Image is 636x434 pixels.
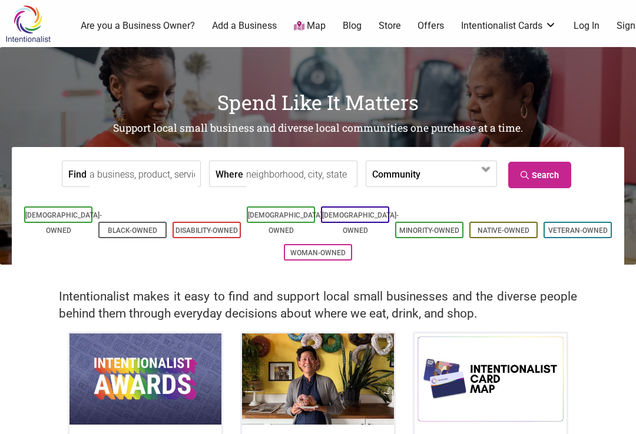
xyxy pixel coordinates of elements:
a: [DEMOGRAPHIC_DATA]-Owned [25,211,102,235]
a: Native-Owned [478,226,529,235]
h2: Intentionalist makes it easy to find and support local small businesses and the diverse people be... [59,288,577,322]
a: [DEMOGRAPHIC_DATA]-Owned [248,211,324,235]
a: Veteran-Owned [548,226,608,235]
a: Minority-Owned [399,226,459,235]
input: a business, product, service [90,161,197,188]
a: Disability-Owned [175,226,238,235]
img: King Donuts - Hong Chhuor [242,333,394,425]
a: [DEMOGRAPHIC_DATA]-Owned [322,211,399,235]
img: Intentionalist Awards [69,333,221,425]
a: Store [379,19,401,32]
a: Add a Business [212,19,277,32]
a: Blog [343,19,362,32]
a: Intentionalist Cards [461,19,556,32]
a: Woman-Owned [290,249,346,257]
label: Find [68,161,87,186]
label: Community [372,161,420,186]
a: Log In [574,19,599,32]
a: Are you a Business Owner? [81,19,195,32]
label: Where [216,161,243,186]
input: neighborhood, city, state [246,161,354,188]
a: Offers [418,19,444,32]
a: Map [294,19,326,33]
a: Black-Owned [108,226,157,235]
img: Intentionalist Card Map [415,333,567,425]
a: Search [508,162,571,188]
